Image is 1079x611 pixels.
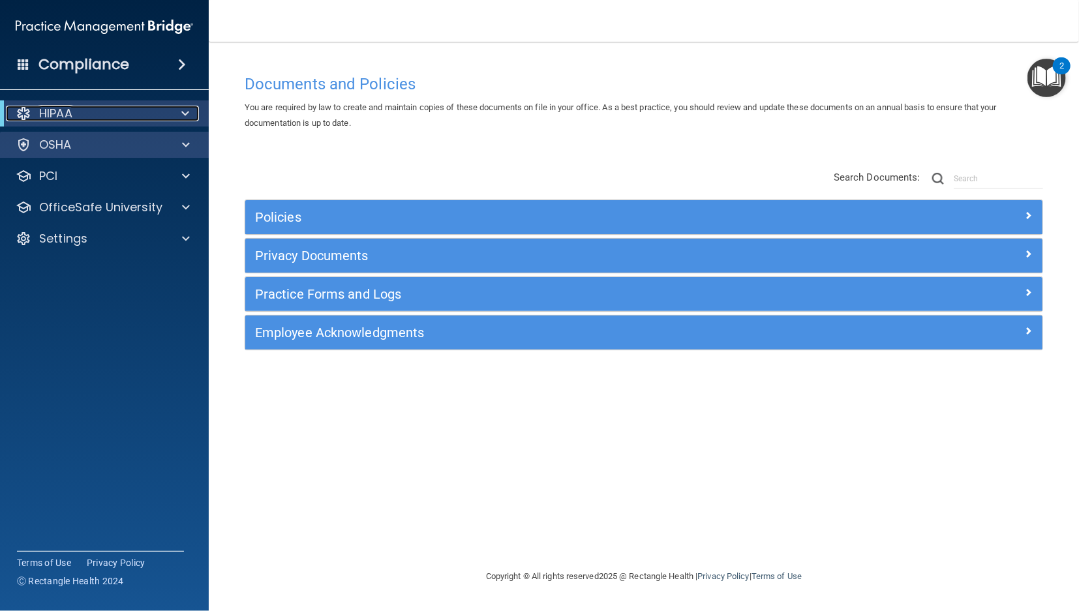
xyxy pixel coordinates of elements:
a: Privacy Policy [697,571,749,581]
a: Employee Acknowledgments [255,322,1033,343]
h4: Documents and Policies [245,76,1043,93]
p: OfficeSafe University [39,200,162,215]
a: Terms of Use [17,556,71,569]
a: OfficeSafe University [16,200,190,215]
a: Privacy Documents [255,245,1033,266]
a: HIPAA [16,106,189,121]
a: Practice Forms and Logs [255,284,1033,305]
h5: Privacy Documents [255,248,834,263]
span: You are required by law to create and maintain copies of these documents on file in your office. ... [245,102,997,128]
p: Settings [39,231,87,246]
div: 2 [1059,66,1064,83]
p: OSHA [39,137,72,153]
button: Open Resource Center, 2 new notifications [1027,59,1066,97]
iframe: Drift Widget Chat Controller [855,520,1063,571]
div: Copyright © All rights reserved 2025 @ Rectangle Health | | [406,556,882,597]
p: HIPAA [39,106,72,121]
input: Search [954,169,1043,188]
span: Ⓒ Rectangle Health 2024 [17,574,124,588]
h4: Compliance [38,55,129,74]
img: PMB logo [16,14,193,40]
p: PCI [39,168,57,184]
h5: Practice Forms and Logs [255,287,834,301]
a: Privacy Policy [87,556,145,569]
h5: Employee Acknowledgments [255,325,834,340]
img: ic-search.3b580494.png [932,173,944,185]
a: PCI [16,168,190,184]
span: Search Documents: [834,171,920,183]
a: OSHA [16,137,190,153]
a: Policies [255,207,1033,228]
h5: Policies [255,210,834,224]
a: Settings [16,231,190,246]
a: Terms of Use [752,571,802,581]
